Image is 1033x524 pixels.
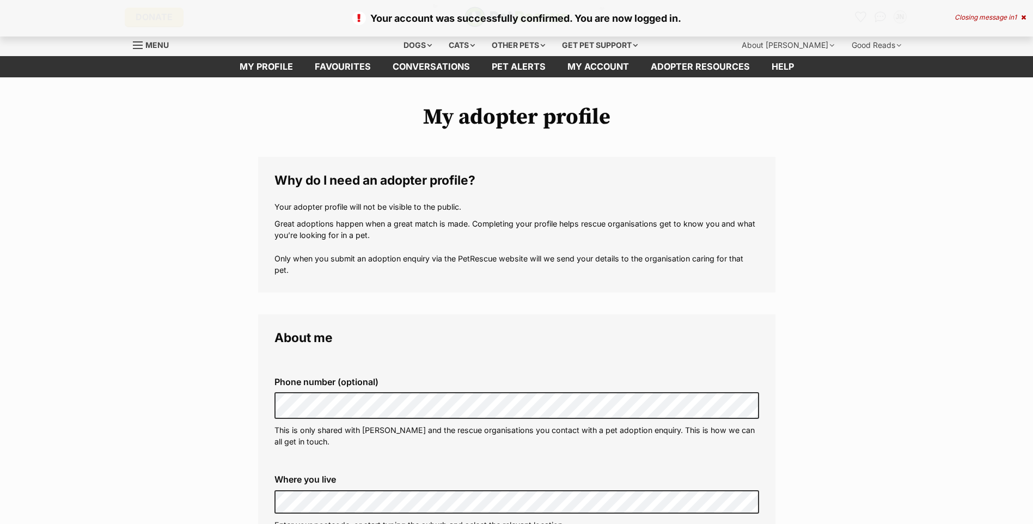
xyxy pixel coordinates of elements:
[484,34,553,56] div: Other pets
[133,34,176,54] a: Menu
[304,56,382,77] a: Favourites
[258,157,775,293] fieldset: Why do I need an adopter profile?
[481,56,557,77] a: Pet alerts
[382,56,481,77] a: conversations
[761,56,805,77] a: Help
[640,56,761,77] a: Adopter resources
[274,474,759,484] label: Where you live
[274,173,759,187] legend: Why do I need an adopter profile?
[274,377,759,387] label: Phone number (optional)
[145,40,169,50] span: Menu
[229,56,304,77] a: My profile
[274,218,759,276] p: Great adoptions happen when a great match is made. Completing your profile helps rescue organisat...
[554,34,645,56] div: Get pet support
[274,201,759,212] p: Your adopter profile will not be visible to the public.
[274,424,759,448] p: This is only shared with [PERSON_NAME] and the rescue organisations you contact with a pet adopti...
[258,105,775,130] h1: My adopter profile
[844,34,909,56] div: Good Reads
[274,331,759,345] legend: About me
[734,34,842,56] div: About [PERSON_NAME]
[557,56,640,77] a: My account
[396,34,439,56] div: Dogs
[441,34,482,56] div: Cats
